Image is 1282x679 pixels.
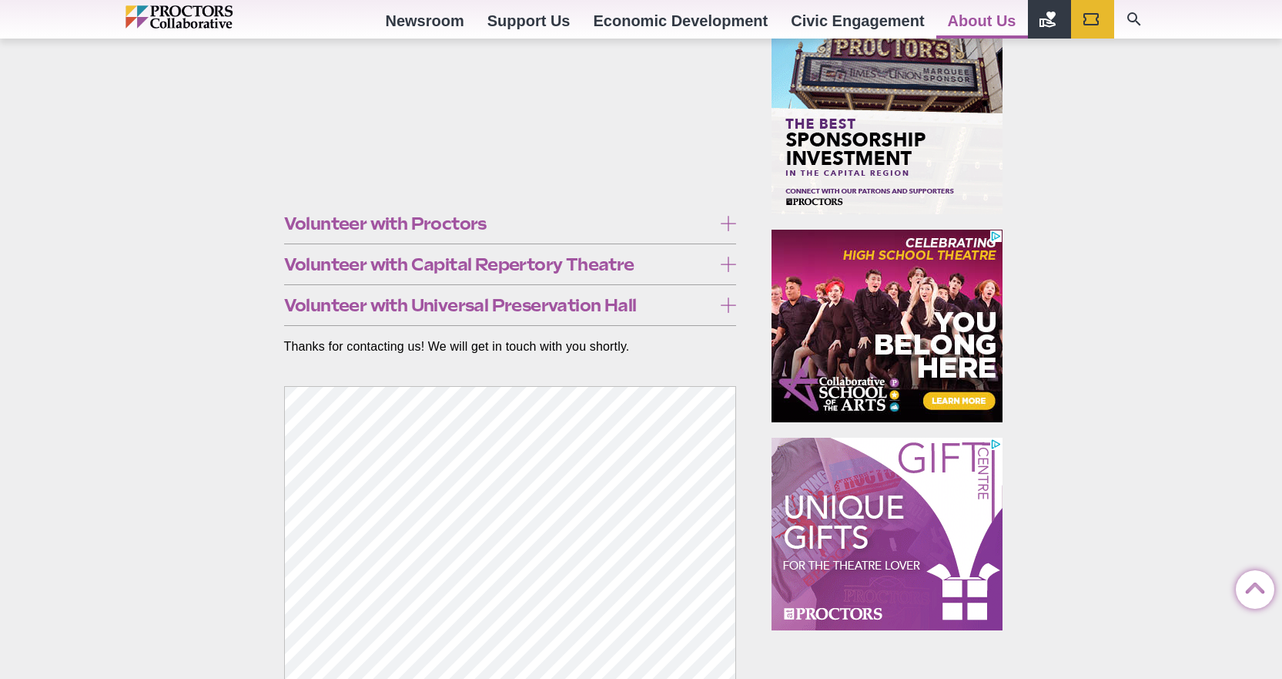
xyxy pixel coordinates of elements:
[284,338,737,355] div: Thanks for contacting us! We will get in touch with you shortly.
[772,22,1003,214] iframe: Advertisement
[126,5,299,29] img: Proctors logo
[772,230,1003,422] iframe: Advertisement
[772,438,1003,630] iframe: Advertisement
[1236,571,1267,602] a: Back to Top
[284,297,713,314] span: Volunteer with Universal Preservation Hall
[284,256,713,273] span: Volunteer with Capital Repertory Theatre
[284,215,713,232] span: Volunteer with Proctors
